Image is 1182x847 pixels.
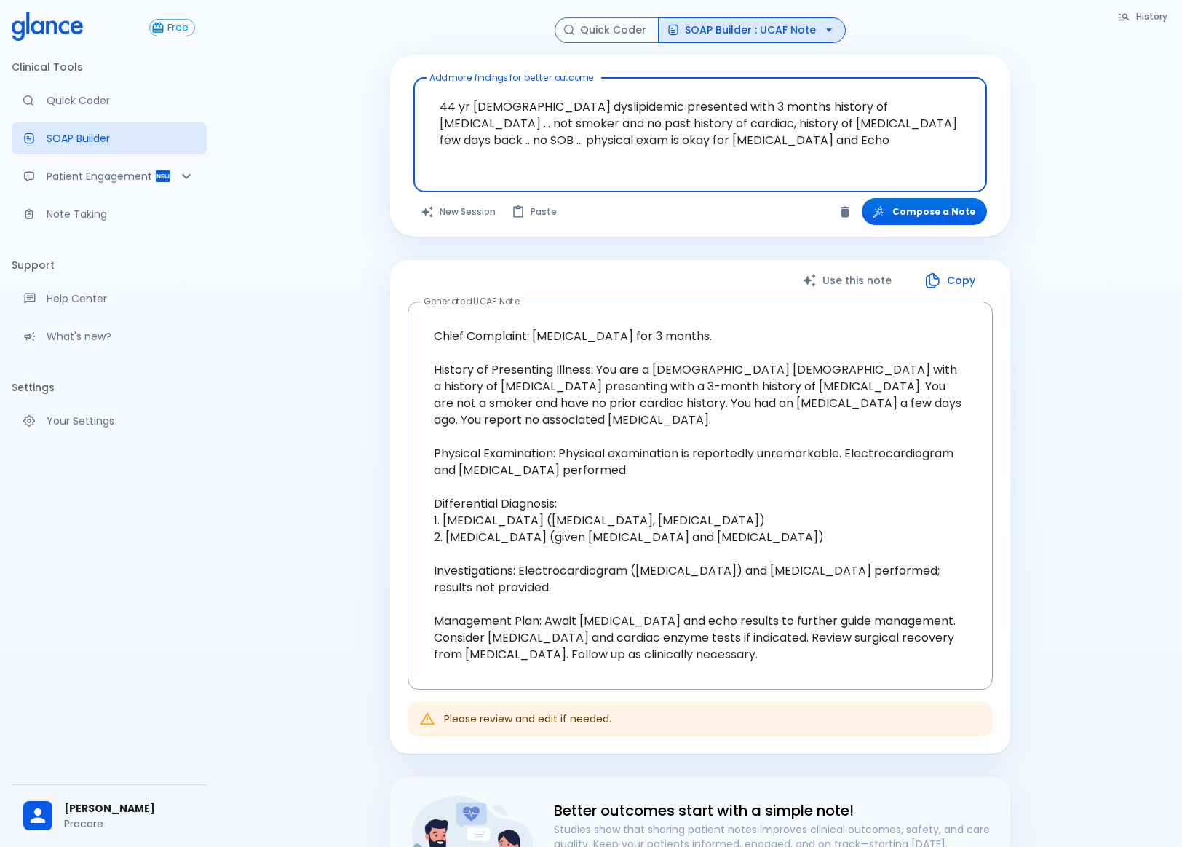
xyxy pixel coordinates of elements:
p: Patient Engagement [47,169,154,184]
li: Settings [12,370,207,405]
a: Manage your settings [12,405,207,437]
div: Recent updates and feature releases [12,320,207,352]
button: Clear [834,201,856,223]
p: Procare [64,816,195,831]
p: What's new? [47,329,195,344]
p: Quick Coder [47,93,195,108]
button: Free [149,19,195,36]
button: SOAP Builder : UCAF Note [658,17,846,43]
button: Clears all inputs and results. [413,198,504,225]
button: Compose a Note [862,198,987,225]
button: Paste from clipboard [504,198,566,225]
a: Get help from our support team [12,283,207,315]
div: Patient Reports & Referrals [12,160,207,192]
span: Free [162,23,194,34]
div: Please review and edit if needed. [444,706,611,732]
button: Use this note [788,266,909,296]
p: Help Center [47,291,195,306]
li: Clinical Tools [12,50,207,84]
a: Docugen: Compose a clinical documentation in seconds [12,122,207,154]
a: Click to view or change your subscription [149,19,207,36]
textarea: 44 yr [DEMOGRAPHIC_DATA] dyslipidemic presented with 3 months history of [MEDICAL_DATA] ... not s... [424,84,977,163]
button: Quick Coder [555,17,659,43]
span: [PERSON_NAME] [64,801,195,816]
textarea: Chief Complaint: [MEDICAL_DATA] for 3 months. History of Presenting Illness: You are a [DEMOGRAPH... [418,313,983,677]
li: Support [12,248,207,283]
button: History [1110,6,1176,27]
h6: Better outcomes start with a simple note! [554,799,999,822]
p: Your Settings [47,414,195,428]
p: Note Taking [47,207,195,221]
button: Copy [909,266,993,296]
p: SOAP Builder [47,131,195,146]
a: Advanced note-taking [12,198,207,230]
div: [PERSON_NAME]Procare [12,791,207,841]
a: Moramiz: Find ICD10AM codes instantly [12,84,207,117]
